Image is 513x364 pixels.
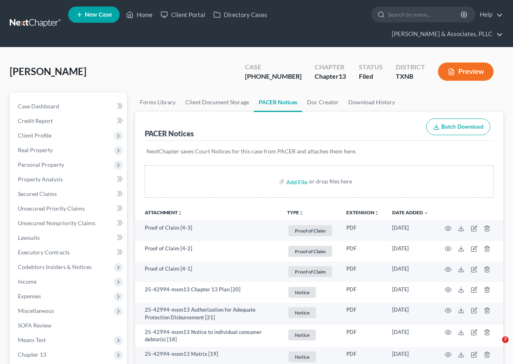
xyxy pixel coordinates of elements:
[340,282,386,303] td: PDF
[386,325,435,347] td: [DATE]
[122,7,157,22] a: Home
[157,7,209,22] a: Client Portal
[287,210,304,215] button: TYPEunfold_more
[288,225,332,236] span: Proof of Claim
[10,65,86,77] span: [PERSON_NAME]
[386,261,435,282] td: [DATE]
[135,303,281,325] td: 25-42994-mxm13 Authorization for Adequate Protection Disbursement [21]
[135,325,281,347] td: 25-42994-mxm13 Notice to individual consumer debtor(s) [18]
[340,220,386,241] td: PDF
[287,224,333,237] a: Proof of Claim
[85,12,112,18] span: New Case
[441,123,483,130] span: Batch Download
[340,325,386,347] td: PDF
[287,265,333,278] a: Proof of Claim
[11,114,127,128] a: Credit Report
[180,93,254,112] a: Client Document Storage
[18,293,41,299] span: Expenses
[340,241,386,262] td: PDF
[288,351,316,362] span: Notice
[18,117,53,124] span: Credit Report
[178,211,182,215] i: unfold_more
[288,287,316,298] span: Notice
[374,211,379,215] i: unfold_more
[426,118,490,136] button: Batch Download
[315,62,346,72] div: Chapter
[135,261,281,282] td: Proof of Claim [4-1]
[386,282,435,303] td: [DATE]
[386,303,435,325] td: [DATE]
[386,220,435,241] td: [DATE]
[359,72,383,81] div: Filed
[388,27,503,41] a: [PERSON_NAME] & Associates, PLLC
[438,62,494,81] button: Preview
[343,93,400,112] a: Download History
[18,322,52,329] span: SOFA Review
[11,172,127,187] a: Property Analysis
[288,330,316,340] span: Notice
[302,93,343,112] a: Doc Creator
[18,278,36,285] span: Income
[392,209,429,215] a: Date Added expand_more
[18,176,63,183] span: Property Analysis
[245,62,302,72] div: Case
[287,245,333,258] a: Proof of Claim
[145,209,182,215] a: Attachmentunfold_more
[11,99,127,114] a: Case Dashboard
[476,7,503,22] a: Help
[18,132,52,139] span: Client Profile
[388,7,462,22] input: Search by name...
[287,306,333,319] a: Notice
[339,72,346,80] span: 13
[11,318,127,333] a: SOFA Review
[11,230,127,245] a: Lawsuits
[18,190,57,197] span: Secured Claims
[396,62,425,72] div: District
[288,266,332,277] span: Proof of Claim
[11,245,127,260] a: Executory Contracts
[309,177,352,185] div: or drop files here
[18,146,53,153] span: Real Property
[18,307,54,314] span: Miscellaneous
[315,72,346,81] div: Chapter
[18,234,40,241] span: Lawsuits
[346,209,379,215] a: Extensionunfold_more
[135,282,281,303] td: 25-42994-mxm13 Chapter 13 Plan [20]
[18,263,92,270] span: Codebtors Insiders & Notices
[146,147,492,155] p: NextChapter saves Court Notices for this case from PACER and attaches them here.
[18,161,64,168] span: Personal Property
[18,249,70,256] span: Executory Contracts
[287,286,333,299] a: Notice
[340,261,386,282] td: PDF
[424,211,429,215] i: expand_more
[135,241,281,262] td: Proof of Claim [4-2]
[135,93,180,112] a: Forms Library
[18,205,85,212] span: Unsecured Priority Claims
[359,62,383,72] div: Status
[135,220,281,241] td: Proof of Claim [4-3]
[145,129,194,138] div: PACER Notices
[502,336,509,343] span: 7
[18,220,95,226] span: Unsecured Nonpriority Claims
[11,201,127,216] a: Unsecured Priority Claims
[288,246,332,257] span: Proof of Claim
[485,336,505,356] iframe: Intercom live chat
[288,307,316,318] span: Notice
[11,187,127,201] a: Secured Claims
[396,72,425,81] div: TXNB
[11,216,127,230] a: Unsecured Nonpriority Claims
[245,72,302,81] div: [PHONE_NUMBER]
[386,241,435,262] td: [DATE]
[340,303,386,325] td: PDF
[18,351,46,358] span: Chapter 13
[209,7,271,22] a: Directory Cases
[18,336,46,343] span: Means Test
[254,93,302,112] a: PACER Notices
[18,103,59,110] span: Case Dashboard
[287,328,333,342] a: Notice
[287,350,333,364] a: Notice
[299,211,304,215] i: unfold_more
